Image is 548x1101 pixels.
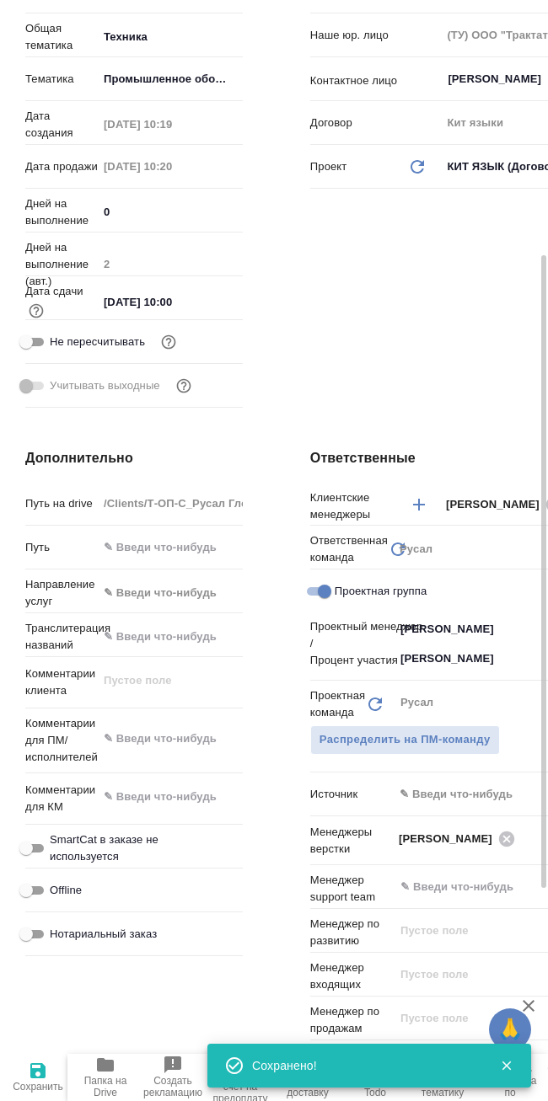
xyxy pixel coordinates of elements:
[310,532,388,566] p: Ответственная команда
[25,71,98,88] p: Тематика
[399,484,439,525] button: Добавить менеджера
[25,782,98,815] p: Комментарии для КМ
[310,1003,394,1037] p: Менеджер по продажам
[25,300,47,322] button: Если добавить услуги и заполнить их объемом, то дата рассчитается автоматически
[25,539,98,556] p: Путь
[25,108,98,142] p: Дата создания
[25,20,98,54] p: Общая тематика
[335,583,427,600] span: Проектная группа
[98,154,243,179] input: Пустое поле
[50,831,230,865] span: SmartCat в заказе не используется
[399,831,502,847] span: [PERSON_NAME]
[207,1054,274,1101] button: Создать счет на предоплату
[98,65,250,94] div: Промышленное оборудование
[310,115,442,131] p: Договор
[310,158,347,175] p: Проект
[143,1075,202,1098] span: Создать рекламацию
[98,23,250,51] div: Техника
[98,200,243,224] input: ✎ Введи что-нибудь
[4,1054,72,1101] button: Сохранить
[50,882,82,899] span: Offline
[25,158,98,175] p: Дата продажи
[25,195,98,229] p: Дней на выполнение
[310,916,394,949] p: Менеджер по развитию
[310,959,394,993] p: Менеджер входящих
[72,1054,139,1101] button: Папка на Drive
[98,624,243,649] input: ✎ Введи что-нибудь
[173,375,195,397] button: Выбери, если сб и вс нужно считать рабочими днями для выполнения заказа.
[25,448,243,468] h4: Дополнительно
[25,495,98,512] p: Путь на drive
[310,872,394,906] p: Менеджер support team
[252,1057,475,1074] div: Сохранено!
[98,491,243,516] input: Пустое поле
[139,1054,207,1101] button: Создать рекламацию
[310,618,394,669] p: Проектный менеджер / Процент участия
[50,334,145,350] span: Не пересчитывать
[310,489,394,523] p: Клиентские менеджеры
[98,252,243,276] input: Пустое поле
[98,535,243,559] input: ✎ Введи что-нибудь
[310,824,394,858] p: Менеджеры верстки
[104,585,230,601] div: ✎ Введи что-нибудь
[50,377,160,394] span: Учитывать выходные
[13,1081,63,1093] span: Сохранить
[399,828,520,849] div: [PERSON_NAME]
[25,239,98,290] p: Дней на выполнение (авт.)
[25,283,83,300] p: Дата сдачи
[25,715,98,766] p: Комментарии для ПМ/исполнителей
[98,112,243,136] input: Пустое поле
[310,687,365,721] p: Проектная команда
[310,72,442,89] p: Контактное лицо
[82,1075,129,1098] span: Папка на Drive
[310,725,500,755] span: В заказе уже есть ответственный ПМ или ПМ группа
[310,725,500,755] button: Распределить на ПМ-команду
[25,576,98,610] p: Направление услуг
[310,786,394,803] p: Источник
[496,1012,524,1047] span: 🙏
[489,1058,524,1073] button: Закрыть
[25,665,98,699] p: Комментарии клиента
[158,331,180,353] button: Включи, если не хочешь, чтобы указанная дата сдачи изменилась после переставления заказа в 'Подтв...
[98,290,243,314] input: ✎ Введи что-нибудь
[310,27,442,44] p: Наше юр. лицо
[489,1008,531,1050] button: 🙏
[98,579,250,607] div: ✎ Введи что-нибудь
[50,926,157,943] span: Нотариальный заказ
[25,620,98,654] p: Транслитерация названий
[320,730,491,750] span: Распределить на ПМ-команду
